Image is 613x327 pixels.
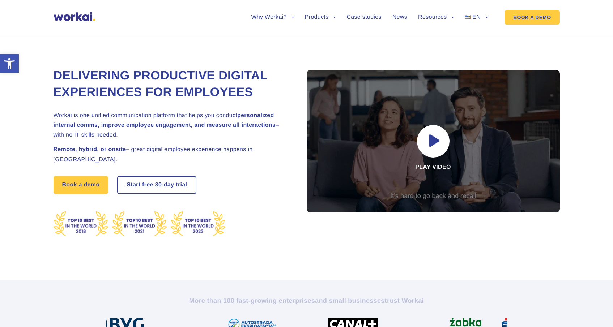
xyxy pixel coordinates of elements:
[54,145,289,164] h2: – great digital employee experience happens in [GEOGRAPHIC_DATA].
[392,14,407,20] a: News
[472,14,481,20] span: EN
[251,14,294,20] a: Why Workai?
[54,176,108,194] a: Book a demo
[307,70,560,212] div: Play video
[418,14,454,20] a: Resources
[54,111,289,140] h2: Workai is one unified communication platform that helps you conduct – with no IT skills needed.
[505,10,559,25] a: BOOK A DEMO
[305,14,336,20] a: Products
[346,14,381,20] a: Case studies
[54,68,289,101] h1: Delivering Productive Digital Experiences for Employees
[54,146,126,152] strong: Remote, hybrid, or onsite
[118,177,196,193] a: Start free30-daytrial
[315,297,384,304] i: and small businesses
[155,182,174,188] i: 30-day
[106,296,507,305] h2: More than 100 fast-growing enterprises trust Workai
